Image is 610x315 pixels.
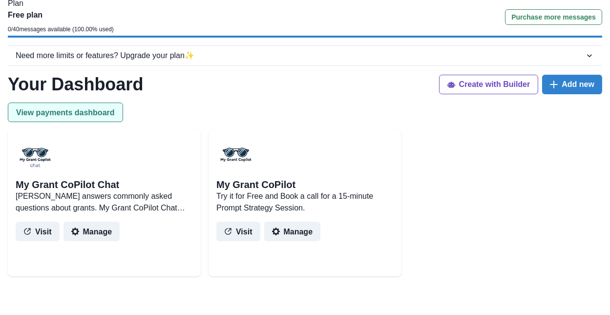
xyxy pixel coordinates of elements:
p: 0 / 40 messages available ( 100.00 % used) [8,25,114,34]
img: user%2F2529%2Ff41f4a8f-6b69-4120-a492-d7f912057269 [216,138,255,177]
h2: My Grant CoPilot Chat [16,179,119,190]
h2: My Grant CoPilot [216,179,295,190]
button: Create with Builder [439,75,539,94]
p: [PERSON_NAME] answers commonly asked questions about grants. My Grant CoPilot Chat helps you to w... [16,190,193,214]
button: Visit [16,222,60,241]
p: Free plan [8,9,114,21]
button: View payments dashboard [8,103,123,122]
button: Manage [264,222,321,241]
button: Manage [63,222,120,241]
a: Purchase more messages [505,9,602,36]
img: user%2F2529%2F20822bb3-d28a-4b1d-8784-92ad1d1d5ca7 [16,138,55,177]
button: Need more limits or features? Upgrade your plan✨ [8,46,602,65]
div: Need more limits or features? Upgrade your plan ✨ [16,50,585,62]
button: Visit [216,222,260,241]
button: Add new [542,75,602,94]
h1: Your Dashboard [8,74,143,95]
p: Try it for Free and Book a call for a 15-minute Prompt Strategy Session. [216,190,394,214]
button: Purchase more messages [505,9,602,25]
